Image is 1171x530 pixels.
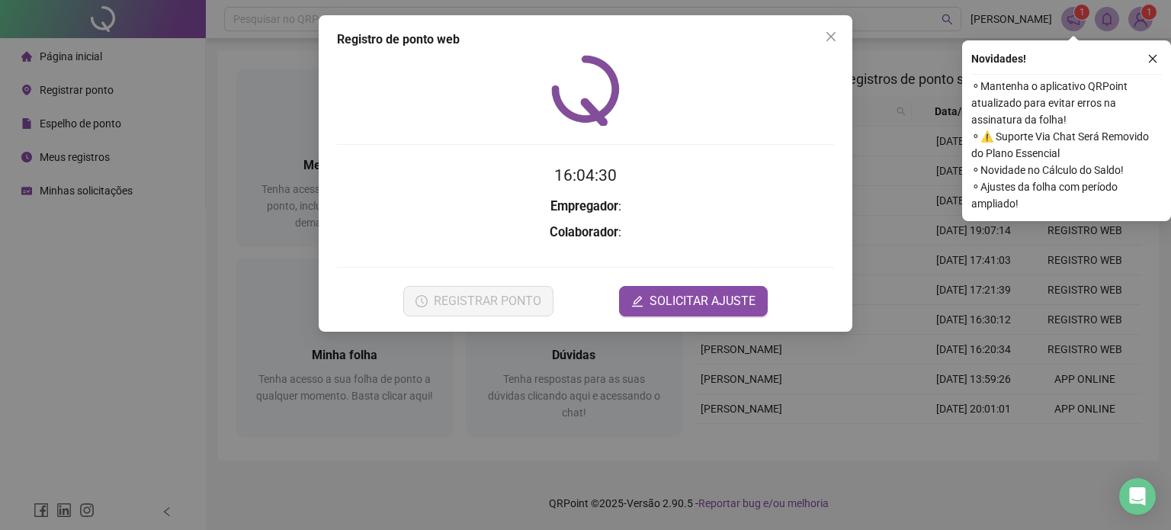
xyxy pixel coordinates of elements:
button: Close [819,24,843,49]
button: editSOLICITAR AJUSTE [619,286,768,316]
img: QRPoint [551,55,620,126]
span: Novidades ! [971,50,1026,67]
span: close [825,31,837,43]
strong: Empregador [550,199,618,214]
span: ⚬ Mantenha o aplicativo QRPoint atualizado para evitar erros na assinatura da folha! [971,78,1162,128]
span: close [1147,53,1158,64]
h3: : [337,223,834,243]
time: 16:04:30 [554,166,617,185]
div: Open Intercom Messenger [1119,478,1156,515]
h3: : [337,197,834,217]
span: SOLICITAR AJUSTE [650,292,756,310]
div: Registro de ponto web [337,31,834,49]
span: ⚬ ⚠️ Suporte Via Chat Será Removido do Plano Essencial [971,128,1162,162]
strong: Colaborador [550,225,618,239]
span: ⚬ Ajustes da folha com período ampliado! [971,178,1162,212]
button: REGISTRAR PONTO [403,286,553,316]
span: ⚬ Novidade no Cálculo do Saldo! [971,162,1162,178]
span: edit [631,295,643,307]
